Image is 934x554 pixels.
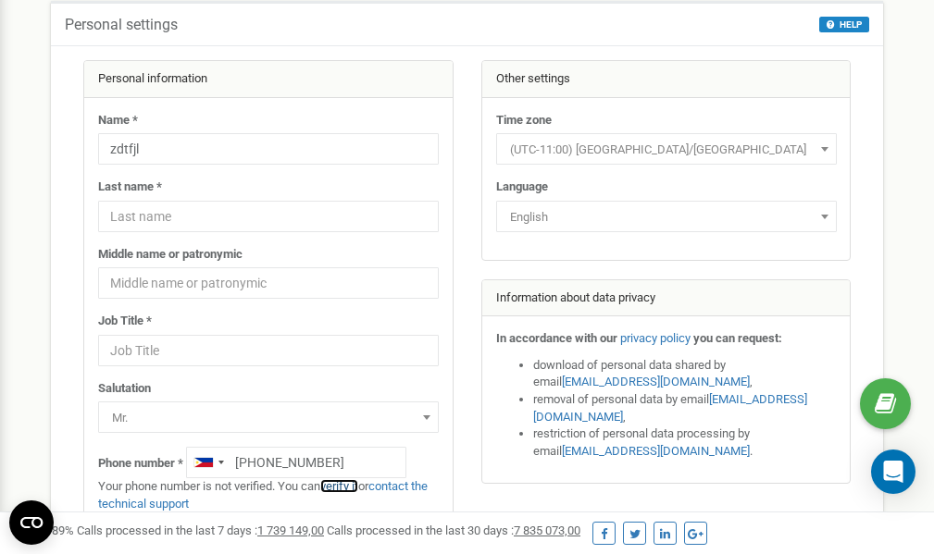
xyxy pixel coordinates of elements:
[562,444,750,458] a: [EMAIL_ADDRESS][DOMAIN_NAME]
[98,201,439,232] input: Last name
[65,17,178,33] h5: Personal settings
[187,448,230,477] div: Telephone country code
[105,405,432,431] span: Mr.
[98,313,152,330] label: Job Title *
[496,133,837,165] span: (UTC-11:00) Pacific/Midway
[98,246,243,264] label: Middle name or patronymic
[496,331,617,345] strong: In accordance with our
[98,455,183,473] label: Phone number *
[496,201,837,232] span: English
[533,391,837,425] li: removal of personal data by email ,
[257,523,324,537] u: 1 739 149,00
[819,17,869,32] button: HELP
[98,335,439,366] input: Job Title
[9,500,54,545] button: Open CMP widget
[482,61,851,98] div: Other settings
[98,179,162,196] label: Last name *
[533,392,807,424] a: [EMAIL_ADDRESS][DOMAIN_NAME]
[98,267,439,299] input: Middle name or patronymic
[562,375,750,388] a: [EMAIL_ADDRESS][DOMAIN_NAME]
[503,137,830,163] span: (UTC-11:00) Pacific/Midway
[693,331,782,345] strong: you can request:
[98,133,439,165] input: Name
[482,280,851,317] div: Information about data privacy
[496,179,548,196] label: Language
[620,331,691,345] a: privacy policy
[98,112,138,129] label: Name *
[327,523,580,537] span: Calls processed in the last 30 days :
[77,523,324,537] span: Calls processed in the last 7 days :
[98,478,439,512] p: Your phone number is not verified. You can or
[320,479,358,493] a: verify it
[533,357,837,391] li: download of personal data shared by email ,
[871,449,915,494] div: Open Intercom Messenger
[98,380,151,398] label: Salutation
[84,61,453,98] div: Personal information
[186,447,406,478] input: +1-800-555-55-55
[98,401,439,433] span: Mr.
[514,523,580,537] u: 7 835 073,00
[503,204,830,230] span: English
[533,425,837,460] li: restriction of personal data processing by email .
[98,479,428,511] a: contact the technical support
[496,112,552,129] label: Time zone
